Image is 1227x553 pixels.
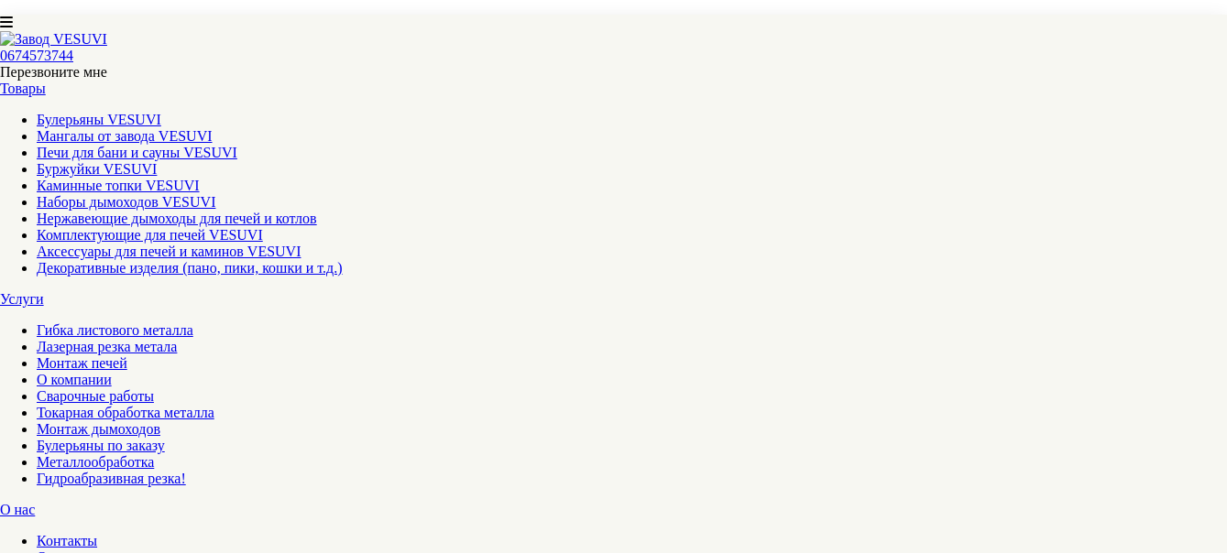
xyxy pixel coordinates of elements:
[37,322,193,338] a: Гибка листового металла
[37,178,200,193] a: Каминные топки VESUVI
[37,194,215,210] a: Наборы дымоходов VESUVI
[37,128,213,144] a: Мангалы от завода VESUVI
[37,355,127,371] a: Монтаж печей
[37,438,165,453] a: Булерьяны по заказу
[37,405,214,420] a: Токарная обработка металла
[37,454,154,470] a: Металлообработка
[37,260,343,276] a: Декоративные изделия (пано, пики, кошки и т.д.)
[37,112,161,127] a: Булерьяны VESUVI
[37,388,154,404] a: Сварочные работы
[37,533,97,548] a: Контакты
[37,227,263,243] a: Комплектующие для печей VESUVI
[37,244,301,259] a: Аксессуары для печей и каминов VESUVI
[37,211,317,226] a: Нержавеющие дымоходы для печей и котлов
[37,421,160,437] a: Монтаж дымоходов
[37,145,237,160] a: Печи для бани и сауны VESUVI
[37,339,177,354] a: Лазерная резка метала
[37,372,112,387] a: О компании
[37,161,157,177] a: Буржуйки VESUVI
[37,471,186,486] a: Гидроабразивная резка!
